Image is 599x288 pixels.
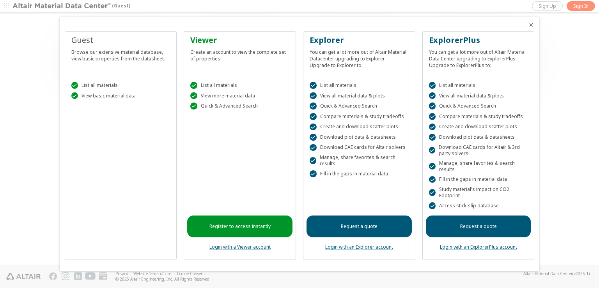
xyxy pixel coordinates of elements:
div: Download plot data & datasheets [310,134,409,141]
div: View all material data & plots [429,92,528,99]
div: List all materials [310,82,409,89]
a: Register to access instantly [187,216,292,237]
div:  [429,147,435,154]
div:  [429,92,436,99]
div: Study material's impact on CO2 Footprint [429,186,528,199]
div:  [71,92,78,99]
a: Request a quote [426,216,531,237]
div: ExplorerPlus [429,35,528,46]
div: Guest [71,35,170,46]
div: Fill in the gaps in material data [310,170,409,177]
div: Manage, share favorites & search results [429,160,528,173]
div:  [429,124,436,131]
div: Download CAE cards for Altair solvers [310,144,409,151]
div: Browse our extensive material database, view basic properties from the datasheet. [71,46,170,62]
div: Download plot data & datasheets [429,134,528,141]
div:  [71,82,78,89]
div: Manage, share favorites & search results [310,154,409,167]
div: View basic material data [71,92,170,99]
div:  [310,82,317,89]
div: Access stick-slip database [429,202,528,209]
div: View all material data & plots [310,92,409,99]
div: Create and download scatter plots [429,124,528,131]
a: Login with an Explorer account [325,244,393,250]
div:  [429,163,436,170]
div:  [310,102,317,110]
div: Compare materials & study tradeoffs [310,113,409,120]
div:  [429,189,436,196]
div: Create and download scatter plots [310,124,409,131]
div: List all materials [429,82,528,89]
a: Login with an ExplorerPlus account [440,244,517,250]
div:  [310,92,317,99]
div:  [429,102,436,110]
div: List all materials [190,82,289,89]
div:  [310,144,317,151]
div:  [310,124,317,131]
a: Request a quote [307,216,412,237]
div: Create an account to view the complete set of properties. [190,46,289,62]
div: Fill in the gaps in material data [429,176,528,183]
div:  [429,82,436,89]
div:  [190,82,197,89]
div: View more material data [190,92,289,99]
div:  [310,157,316,164]
div: You can get a lot more out of Altair Material Datacenter upgrading to Explorer. Upgrade to Explor... [310,46,409,69]
div:  [429,134,436,141]
div: Quick & Advanced Search [310,102,409,110]
div:  [429,176,436,183]
div: Compare materials & study tradeoffs [429,113,528,120]
div: Download CAE cards for Altair & 3rd party solvers [429,144,528,157]
div:  [190,102,197,110]
div: List all materials [71,82,170,89]
button: Close [528,22,534,28]
div:  [190,92,197,99]
a: Login with a Viewer account [209,244,271,250]
div:  [429,202,436,209]
div:  [310,113,317,120]
div:  [310,134,317,141]
div: You can get a lot more out of Altair Material Data Center upgrading to ExplorerPlus. Upgrade to E... [429,46,528,69]
div:  [429,113,436,120]
div:  [310,170,317,177]
div: Viewer [190,35,289,46]
div: Quick & Advanced Search [429,102,528,110]
div: Quick & Advanced Search [190,102,289,110]
div: Explorer [310,35,409,46]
